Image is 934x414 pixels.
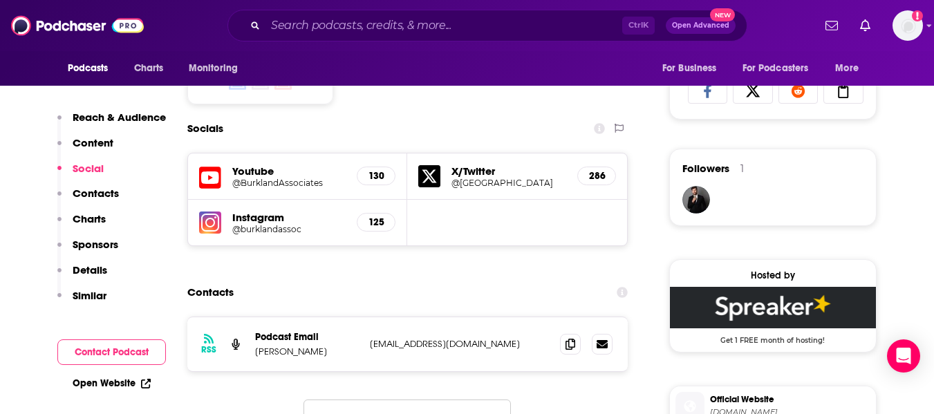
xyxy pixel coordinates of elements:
button: Contact Podcast [57,339,166,365]
span: Official Website [710,393,870,406]
span: Charts [134,59,164,78]
span: Ctrl K [622,17,655,35]
img: User Profile [893,10,923,41]
p: Podcast Email [255,331,359,343]
button: Sponsors [57,238,118,263]
button: open menu [58,55,127,82]
button: open menu [653,55,734,82]
div: Open Intercom Messenger [887,339,920,373]
span: For Business [662,59,717,78]
span: Followers [682,162,729,175]
a: Charts [125,55,172,82]
p: Charts [73,212,106,225]
button: Charts [57,212,106,238]
span: Podcasts [68,59,109,78]
h5: 130 [368,170,384,182]
button: Similar [57,289,106,314]
span: Logged in as angelabellBL2024 [893,10,923,41]
button: Social [57,162,104,187]
button: Open AdvancedNew [666,17,736,34]
img: Podchaser - Follow, Share and Rate Podcasts [11,12,144,39]
button: open menu [734,55,829,82]
p: Social [73,162,104,175]
button: Reach & Audience [57,111,166,136]
img: Spreaker Deal: Get 1 FREE month of hosting! [670,287,876,328]
button: open menu [825,55,876,82]
div: Hosted by [670,270,876,281]
input: Search podcasts, credits, & more... [265,15,622,37]
button: Content [57,136,113,162]
img: iconImage [199,211,221,234]
span: More [835,59,859,78]
a: Copy Link [823,77,863,104]
span: New [710,8,735,21]
p: Contacts [73,187,119,200]
a: Show notifications dropdown [820,14,843,37]
img: JohirMia [682,186,710,214]
svg: Add a profile image [912,10,923,21]
a: @burklandassoc [232,224,346,234]
span: Monitoring [189,59,238,78]
a: Open Website [73,377,151,389]
p: Reach & Audience [73,111,166,124]
div: 1 [740,162,744,175]
a: Share on X/Twitter [733,77,773,104]
button: Show profile menu [893,10,923,41]
a: @BurklandAssociates [232,178,346,188]
a: Share on Reddit [778,77,819,104]
p: Content [73,136,113,149]
h5: 286 [589,170,604,182]
div: Search podcasts, credits, & more... [227,10,747,41]
p: [PERSON_NAME] [255,346,359,357]
h2: Socials [187,115,223,142]
a: Spreaker Deal: Get 1 FREE month of hosting! [670,287,876,344]
h5: Instagram [232,211,346,224]
button: Contacts [57,187,119,212]
a: Share on Facebook [688,77,728,104]
a: @[GEOGRAPHIC_DATA] [451,178,566,188]
h5: Youtube [232,164,346,178]
h3: RSS [201,344,216,355]
p: Sponsors [73,238,118,251]
h5: 125 [368,216,384,228]
span: Open Advanced [672,22,729,29]
p: Similar [73,289,106,302]
a: Show notifications dropdown [854,14,876,37]
span: Get 1 FREE month of hosting! [670,328,876,345]
span: For Podcasters [742,59,809,78]
button: Details [57,263,107,289]
p: [EMAIL_ADDRESS][DOMAIN_NAME] [370,338,550,350]
h2: Contacts [187,279,234,305]
p: Details [73,263,107,276]
h5: X/Twitter [451,164,566,178]
button: open menu [179,55,256,82]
